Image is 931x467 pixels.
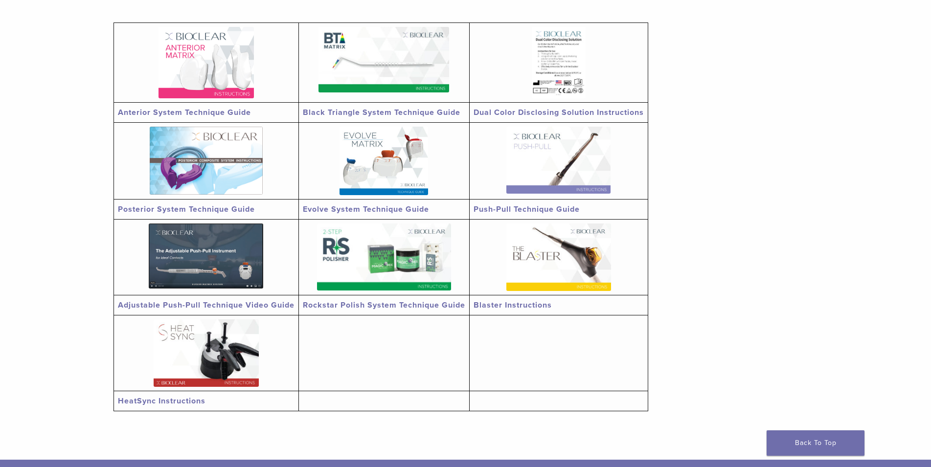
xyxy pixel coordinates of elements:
a: Posterior System Technique Guide [118,204,255,214]
a: Back To Top [767,430,864,456]
a: Blaster Instructions [474,300,552,310]
a: Dual Color Disclosing Solution Instructions [474,108,644,117]
a: Adjustable Push-Pull Technique Video Guide [118,300,295,310]
a: Rockstar Polish System Technique Guide [303,300,465,310]
a: Anterior System Technique Guide [118,108,251,117]
a: Black Triangle System Technique Guide [303,108,460,117]
a: HeatSync Instructions [118,396,205,406]
a: Push-Pull Technique Guide [474,204,580,214]
a: Evolve System Technique Guide [303,204,429,214]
